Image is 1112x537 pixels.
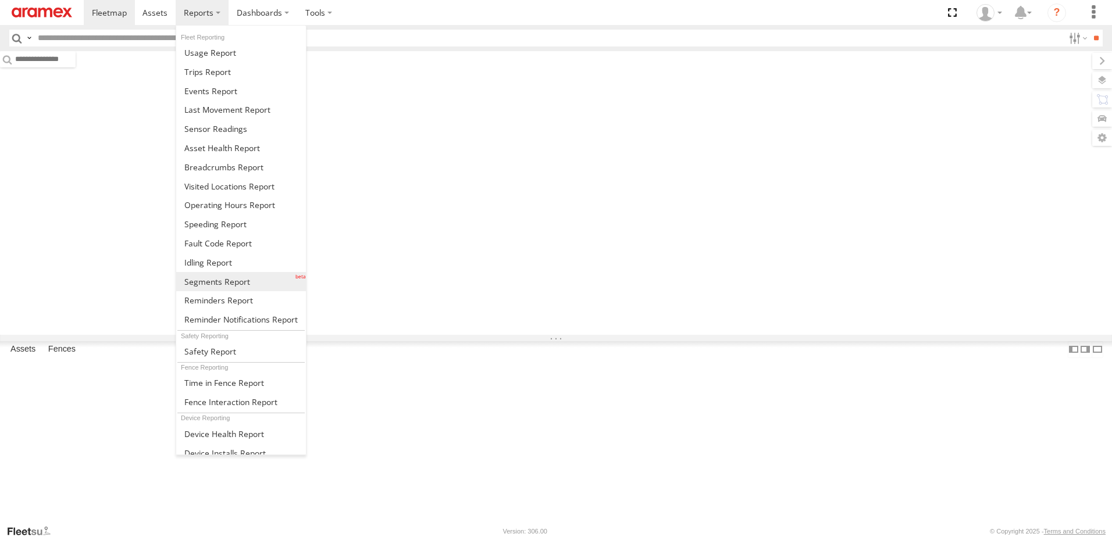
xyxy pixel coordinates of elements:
a: Asset Operating Hours Report [176,195,306,214]
a: Time in Fences Report [176,373,306,392]
a: Safety Report [176,342,306,361]
a: Fault Code Report [176,234,306,253]
a: Visit our Website [6,525,60,537]
img: aramex-logo.svg [12,8,72,17]
div: © Copyright 2025 - [990,528,1106,535]
a: Fleet Speed Report [176,214,306,234]
a: Trips Report [176,62,306,81]
div: Version: 306.00 [503,528,547,535]
a: Device Health Report [176,424,306,443]
label: Assets [5,341,41,357]
a: Asset Health Report [176,138,306,157]
label: Dock Summary Table to the Left [1068,341,1079,358]
a: Usage Report [176,43,306,62]
a: Device Installs Report [176,443,306,463]
a: Last Movement Report [176,100,306,119]
label: Hide Summary Table [1092,341,1103,358]
a: Idling Report [176,253,306,272]
a: Breadcrumbs Report [176,157,306,177]
a: Sensor Readings [176,119,306,138]
a: Fence Interaction Report [176,392,306,411]
a: Reminders Report [176,291,306,310]
label: Search Query [24,30,34,46]
label: Dock Summary Table to the Right [1079,341,1091,358]
a: Full Events Report [176,81,306,101]
a: Service Reminder Notifications Report [176,310,306,329]
label: Fences [42,341,81,357]
label: Map Settings [1092,130,1112,146]
i: ? [1047,3,1066,22]
a: Visited Locations Report [176,177,306,196]
a: Terms and Conditions [1044,528,1106,535]
a: Segments Report [176,272,306,291]
label: Search Filter Options [1064,30,1089,46]
div: Mohammedazath Nainamohammed [972,4,1006,22]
